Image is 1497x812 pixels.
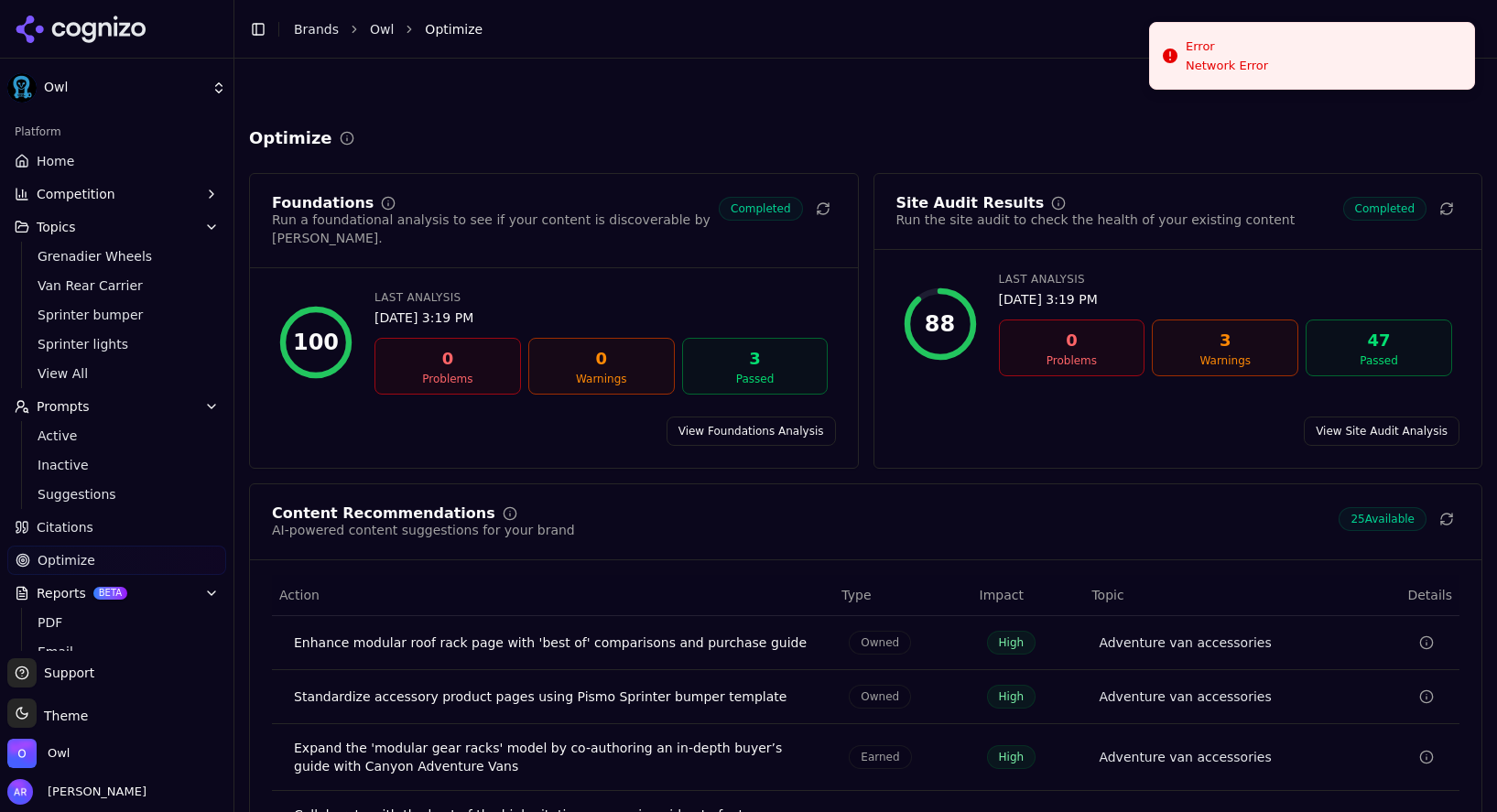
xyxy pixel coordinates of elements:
div: 0 [537,346,667,372]
a: View Site Audit Analysis [1304,417,1459,446]
div: Run a foundational analysis to see if your content is discoverable by [PERSON_NAME]. [272,211,719,247]
span: Reports [37,584,86,602]
img: Owl [7,739,37,768]
span: Topic [1091,586,1123,604]
a: Inactive [30,452,204,478]
a: Brands [294,22,339,37]
th: Type [834,575,971,616]
span: Suggestions [38,485,197,503]
span: Sprinter bumper [38,306,197,324]
button: Competition [7,179,226,209]
div: Enhance modular roof rack page with 'best of' comparisons and purchase guide [294,633,819,652]
span: Active [38,427,197,445]
nav: breadcrumb [294,20,1446,38]
div: AI-powered content suggestions for your brand [272,521,575,539]
div: 3 [690,346,820,372]
div: 3 [1160,328,1290,353]
span: 25 Available [1339,507,1426,531]
span: Inactive [38,456,197,474]
span: Owned [849,631,911,655]
div: 100 [293,328,339,357]
span: Email [38,643,197,661]
a: View All [30,361,204,386]
span: High [987,745,1036,769]
div: 0 [1007,328,1137,353]
div: 0 [383,346,513,372]
span: Details [1367,586,1452,604]
a: Optimize [7,546,226,575]
span: High [987,685,1036,709]
span: Citations [37,518,93,536]
span: Type [841,586,871,604]
div: Error [1186,38,1268,56]
a: Suggestions [30,482,204,507]
span: Owl [48,745,70,762]
div: Network Error [1186,58,1268,74]
span: Competition [37,185,115,203]
a: View Foundations Analysis [667,417,836,446]
div: 88 [925,309,955,339]
th: Impact [972,575,1085,616]
span: Impact [980,586,1024,604]
a: PDF [30,610,204,635]
th: Action [272,575,834,616]
div: [DATE] 3:19 PM [374,309,829,327]
span: Home [37,152,74,170]
div: Run the site audit to check the health of your existing content [896,211,1296,229]
span: Owl [44,80,204,96]
div: Problems [1007,353,1137,368]
span: Earned [849,745,911,769]
a: Home [7,146,226,176]
div: Warnings [537,372,667,386]
div: 47 [1314,328,1444,353]
span: View All [38,364,197,383]
span: Action [279,586,320,604]
div: Platform [7,117,226,146]
div: Foundations [272,196,374,211]
span: PDF [38,613,197,632]
span: Prompts [37,397,90,416]
button: Prompts [7,392,226,421]
a: Adventure van accessories [1099,633,1271,652]
button: ReportsBETA [7,579,226,608]
a: Adventure van accessories [1099,748,1271,766]
div: [DATE] 3:19 PM [999,290,1453,309]
div: Standardize accessory product pages using Pismo Sprinter bumper template [294,687,819,706]
div: Problems [383,372,513,386]
span: Support [37,664,94,682]
button: Open user button [7,779,146,805]
a: Grenadier Wheels [30,244,204,269]
span: Theme [37,709,88,723]
span: Topics [37,218,76,236]
a: Sprinter bumper [30,302,204,328]
span: Completed [719,197,802,221]
button: Topics [7,212,226,242]
span: Grenadier Wheels [38,247,197,265]
a: Active [30,423,204,449]
a: Citations [7,513,226,542]
a: Email [30,639,204,665]
a: Adventure van accessories [1099,687,1271,706]
span: Optimize [425,20,483,38]
iframe: Intercom live chat [1435,722,1479,766]
span: [PERSON_NAME] [40,784,146,800]
div: Passed [1314,353,1444,368]
div: Site Audit Results [896,196,1045,211]
span: Owned [849,685,911,709]
div: Last Analysis [999,272,1453,287]
div: Warnings [1160,353,1290,368]
span: Optimize [38,551,95,569]
div: Passed [690,372,820,386]
div: Content Recommendations [272,506,495,521]
span: High [987,631,1036,655]
img: Owl [7,73,37,103]
span: BETA [93,587,127,600]
a: Sprinter lights [30,331,204,357]
img: Adam Raper [7,779,33,805]
div: Last Analysis [374,290,829,305]
div: Expand the 'modular gear racks' model by co-authoring an in-depth buyer’s guide with Canyon Adven... [294,739,819,775]
h2: Optimize [249,125,332,151]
